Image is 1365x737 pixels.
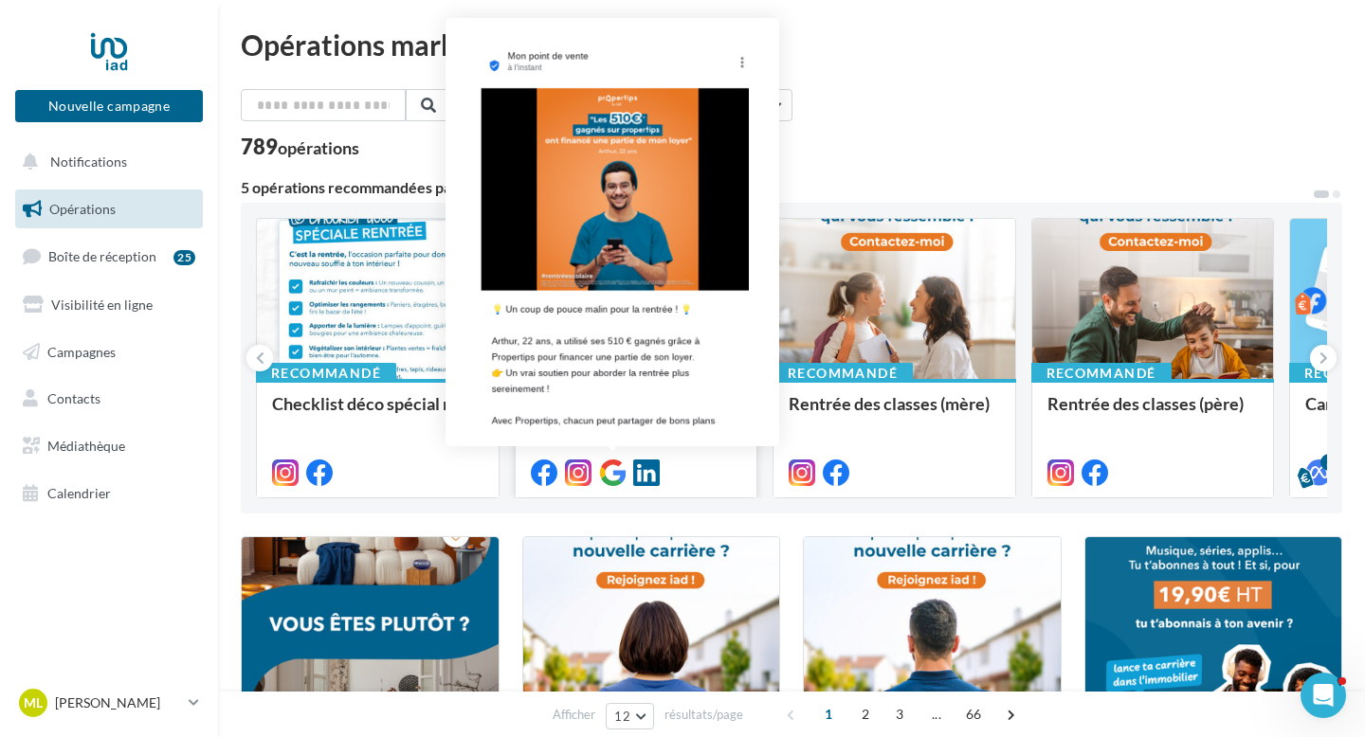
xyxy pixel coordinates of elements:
span: Afficher [553,706,595,724]
div: Rentrée des classes (mère) [789,394,1000,432]
div: opérations [278,139,359,156]
div: Recommandé [773,363,913,384]
span: 2 [850,699,881,729]
p: [PERSON_NAME] [55,693,181,712]
span: Notifications [50,153,127,170]
div: 5 [1320,454,1338,471]
button: Notifications [11,142,199,182]
div: 5 opérations recommandées par votre enseigne [241,180,1312,195]
span: Campagnes [47,343,116,359]
a: Campagnes [11,333,207,372]
div: Checklist déco spécial rentrée [272,394,483,432]
div: 789 [241,136,359,157]
a: Contacts [11,379,207,419]
span: Visibilité en ligne [51,297,153,313]
span: 66 [958,699,990,729]
a: Visibilité en ligne [11,285,207,325]
button: Filtrer par canal [462,89,610,121]
a: Médiathèque [11,426,207,466]
span: Médiathèque [47,438,125,454]
span: résultats/page [664,706,743,724]
span: 1 [813,699,844,729]
div: Propertips (rentrée) [531,394,742,432]
span: ML [24,693,43,712]
span: Boîte de réception [48,248,156,264]
button: 12 [606,703,654,729]
div: Recommandé [256,363,396,384]
button: Filtrer par catégorie [620,89,792,121]
a: ML [PERSON_NAME] [15,685,203,721]
span: 12 [614,709,630,724]
span: ... [921,699,952,729]
span: Contacts [47,390,100,406]
div: Rentrée des classes (père) [1047,394,1259,432]
span: 3 [884,699,915,729]
div: Recommandé [515,363,655,384]
div: Opérations marketing [241,30,1342,59]
a: Calendrier [11,474,207,513]
iframe: Intercom live chat [1301,673,1346,718]
span: Calendrier [47,485,111,501]
a: Boîte de réception25 [11,236,207,277]
span: Opérations [49,201,116,217]
button: Nouvelle campagne [15,90,203,122]
div: Recommandé [1031,363,1172,384]
div: 25 [173,250,195,265]
a: Opérations [11,189,207,229]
